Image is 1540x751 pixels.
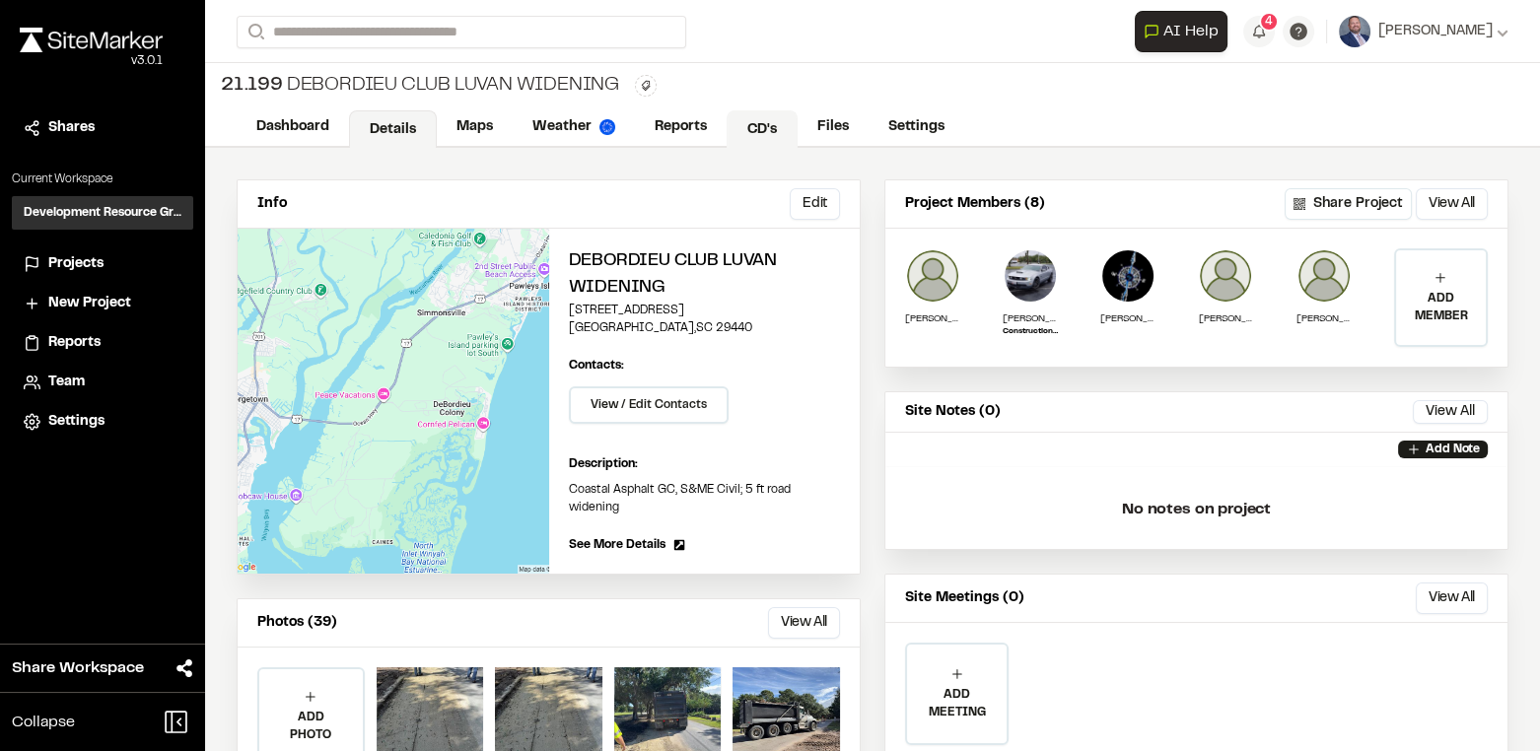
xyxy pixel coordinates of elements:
p: [STREET_ADDRESS] [569,302,841,319]
a: Shares [24,117,181,139]
div: Open AI Assistant [1135,11,1235,52]
p: No notes on project [901,478,1492,541]
div: DeBordieu Club Luvan Widening [221,71,619,101]
button: View All [1416,582,1488,614]
button: Edit [790,188,840,220]
p: Project Members (8) [905,193,1045,215]
button: 4 [1243,16,1275,47]
button: View All [768,607,840,639]
button: [PERSON_NAME] [1339,16,1508,47]
button: View / Edit Contacts [569,386,729,424]
p: [PERSON_NAME] [1003,311,1058,326]
a: Team [24,372,181,393]
a: New Project [24,293,181,314]
img: User [1339,16,1370,47]
button: View All [1416,188,1488,220]
button: Search [237,16,272,48]
a: Reports [24,332,181,354]
p: Info [257,193,287,215]
a: Projects [24,253,181,275]
img: rebrand.png [20,28,163,52]
span: Reports [48,332,101,354]
span: 21.199 [221,71,283,101]
img: Jason Hager [1198,248,1253,304]
span: [PERSON_NAME] [1378,21,1493,42]
p: ADD MEMBER [1396,290,1486,325]
h3: Development Resource Group [24,204,181,222]
p: ADD PHOTO [259,709,363,744]
span: New Project [48,293,131,314]
button: View All [1413,400,1488,424]
p: [GEOGRAPHIC_DATA] , SC 29440 [569,319,841,337]
p: Description: [569,455,841,473]
h2: DeBordieu Club Luvan Widening [569,248,841,302]
a: Reports [635,108,727,146]
span: See More Details [569,536,665,554]
div: Oh geez...please don't... [20,52,163,70]
p: Construction Representative [1003,326,1058,338]
p: Coastal Asphalt GC, S&ME Civil; 5 ft road widening [569,481,841,516]
img: Timothy Clark [1003,248,1058,304]
p: [PERSON_NAME] [905,311,960,326]
p: [PERSON_NAME] [1100,311,1155,326]
img: Allen Oxendine [905,248,960,304]
p: Site Notes (0) [905,401,1001,423]
a: CD's [727,110,798,148]
a: Maps [437,108,513,146]
a: Weather [513,108,635,146]
a: Settings [869,108,964,146]
img: Austin Graham [1296,248,1352,304]
img: Michael Oliver [1100,248,1155,304]
img: precipai.png [599,119,615,135]
span: 4 [1265,13,1273,31]
span: Share Workspace [12,656,144,680]
span: Projects [48,253,104,275]
span: Collapse [12,711,75,734]
span: AI Help [1163,20,1219,43]
a: Settings [24,411,181,433]
p: Add Note [1426,441,1480,458]
button: Share Project [1285,188,1412,220]
a: Details [349,110,437,148]
a: Files [798,108,869,146]
p: [PERSON_NAME] [1296,311,1352,326]
button: Open AI Assistant [1135,11,1227,52]
p: [PERSON_NAME] [1198,311,1253,326]
p: Current Workspace [12,171,193,188]
p: Site Meetings (0) [905,587,1024,609]
a: Dashboard [237,108,349,146]
span: Shares [48,117,95,139]
span: Team [48,372,85,393]
span: Settings [48,411,105,433]
p: Contacts: [569,357,624,375]
p: Photos (39) [257,612,337,634]
button: Edit Tags [635,75,657,97]
p: ADD MEETING [907,686,1007,721]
